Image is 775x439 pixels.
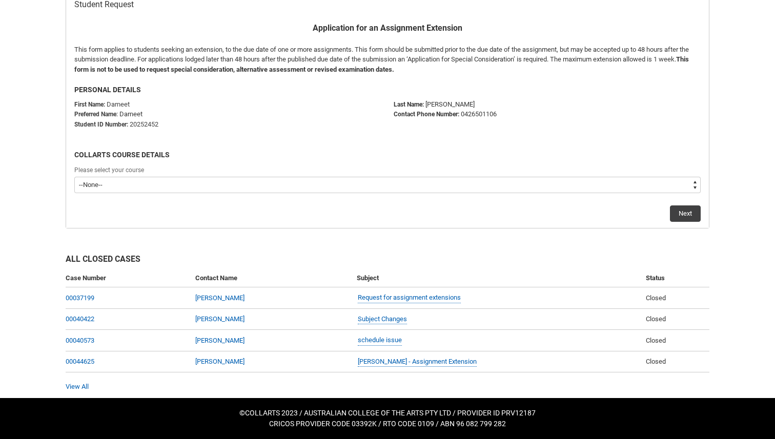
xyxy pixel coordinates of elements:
[66,358,94,365] a: 00044625
[66,253,709,269] h2: All Closed Cases
[195,294,244,302] a: [PERSON_NAME]
[461,110,497,118] span: 0426501106
[394,99,701,110] p: [PERSON_NAME]
[646,294,666,302] span: Closed
[74,111,116,118] strong: Preferred Name
[191,269,353,288] th: Contact Name
[74,86,141,94] b: PERSONAL DETAILS
[646,358,666,365] span: Closed
[66,294,94,302] a: 00037199
[394,101,424,108] b: Last Name:
[74,101,105,108] strong: First Name:
[358,335,402,346] a: schedule issue
[195,358,244,365] a: [PERSON_NAME]
[74,166,144,174] span: Please select your course
[646,337,666,344] span: Closed
[358,314,407,325] a: Subject Changes
[195,337,244,344] a: [PERSON_NAME]
[74,109,381,119] p: : Darneet
[358,357,477,367] a: [PERSON_NAME] - Assignment Extension
[66,269,191,288] th: Case Number
[66,337,94,344] a: 00040573
[313,23,462,33] b: Application for an Assignment Extension
[646,315,666,323] span: Closed
[195,315,244,323] a: [PERSON_NAME]
[74,121,128,128] strong: Student ID Number:
[642,269,709,288] th: Status
[670,205,701,222] button: Next
[353,269,641,288] th: Subject
[66,383,89,390] a: View All Cases
[66,315,94,323] a: 00040422
[74,151,170,159] b: COLLARTS COURSE DETAILS
[394,111,459,118] b: Contact Phone Number:
[358,292,461,303] a: Request for assignment extensions
[130,120,158,128] span: 20252452
[74,45,701,75] p: This form applies to students seeking an extension, to the due date of one or more assignments. T...
[74,55,689,73] b: This form is not to be used to request special consideration, alternative assessment or revised e...
[107,100,130,108] span: Darneet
